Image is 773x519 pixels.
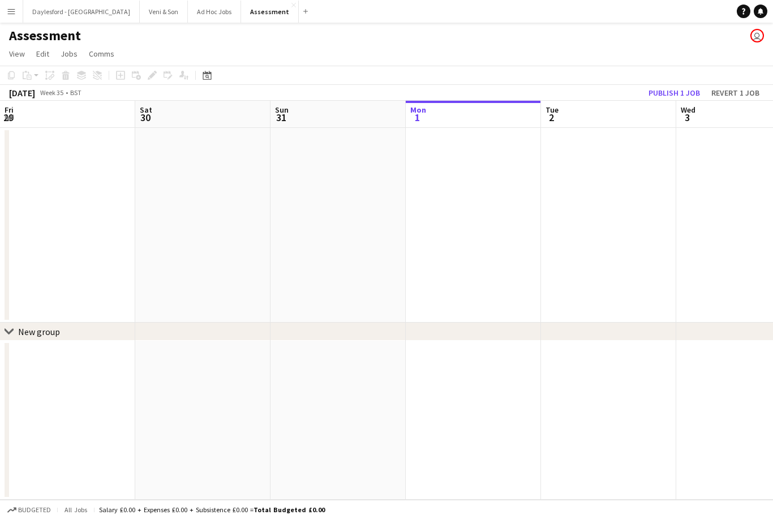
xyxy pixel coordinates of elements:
[62,505,89,514] span: All jobs
[546,105,559,115] span: Tue
[5,105,14,115] span: Fri
[89,49,114,59] span: Comms
[23,1,140,23] button: Daylesford - [GEOGRAPHIC_DATA]
[56,46,82,61] a: Jobs
[5,46,29,61] a: View
[138,111,152,124] span: 30
[679,111,695,124] span: 3
[84,46,119,61] a: Comms
[18,326,60,337] div: New group
[409,111,426,124] span: 1
[70,88,81,97] div: BST
[99,505,325,514] div: Salary £0.00 + Expenses £0.00 + Subsistence £0.00 =
[410,105,426,115] span: Mon
[61,49,78,59] span: Jobs
[140,105,152,115] span: Sat
[750,29,764,42] app-user-avatar: Nathan Kee Wong
[681,105,695,115] span: Wed
[254,505,325,514] span: Total Budgeted £0.00
[36,49,49,59] span: Edit
[32,46,54,61] a: Edit
[140,1,188,23] button: Veni & Son
[9,49,25,59] span: View
[273,111,289,124] span: 31
[241,1,299,23] button: Assessment
[9,87,35,98] div: [DATE]
[18,506,51,514] span: Budgeted
[9,27,81,44] h1: Assessment
[6,504,53,516] button: Budgeted
[707,85,764,100] button: Revert 1 job
[37,88,66,97] span: Week 35
[275,105,289,115] span: Sun
[544,111,559,124] span: 2
[188,1,241,23] button: Ad Hoc Jobs
[644,85,705,100] button: Publish 1 job
[3,111,14,124] span: 29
